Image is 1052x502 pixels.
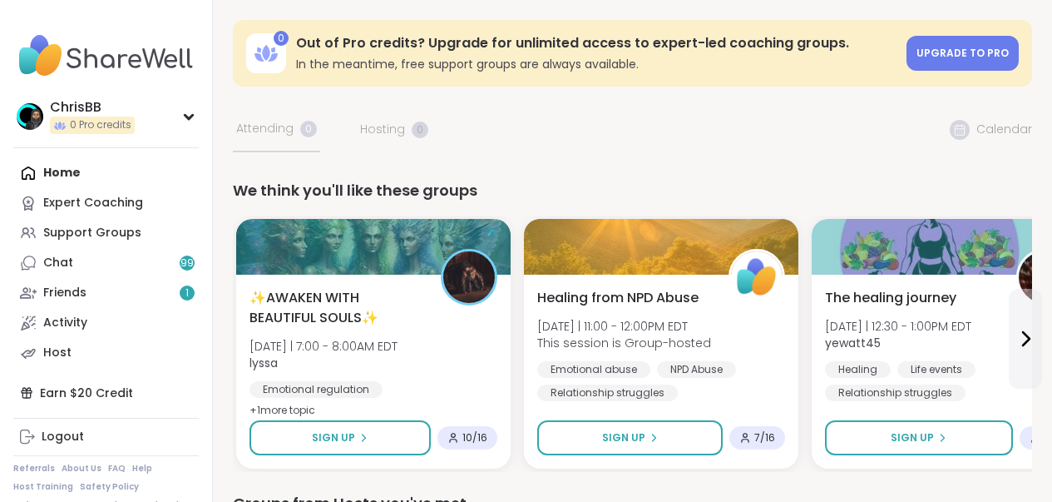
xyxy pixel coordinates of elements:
[462,431,487,445] span: 10 / 16
[13,248,199,278] a: Chat99
[443,251,495,303] img: lyssa
[249,338,398,355] span: [DATE] | 7:00 - 8:00AM EDT
[296,56,896,72] h3: In the meantime, free support groups are always available.
[13,338,199,368] a: Host
[132,463,152,475] a: Help
[13,463,55,475] a: Referrals
[43,255,73,271] div: Chat
[249,355,278,371] b: lyssa
[537,288,699,308] span: Healing from NPD Abuse
[43,345,72,361] div: Host
[13,218,199,248] a: Support Groups
[825,335,881,351] b: yewatt45
[537,385,678,401] div: Relationship struggles
[916,46,1009,60] span: Upgrade to Pro
[13,422,199,452] a: Logout
[13,481,73,493] a: Host Training
[825,318,971,335] span: [DATE] | 12:30 - 1:00PM EDT
[249,381,383,398] div: Emotional regulation
[13,308,199,338] a: Activity
[537,318,711,335] span: [DATE] | 11:00 - 12:00PM EDT
[13,27,199,85] img: ShareWell Nav Logo
[825,288,956,308] span: The healing journey
[233,179,1032,202] div: We think you'll like these groups
[43,195,143,211] div: Expert Coaching
[13,278,199,308] a: Friends1
[80,481,139,493] a: Safety Policy
[891,430,934,445] span: Sign Up
[180,256,194,271] span: 99
[274,31,289,46] div: 0
[42,429,84,445] div: Logout
[537,420,723,455] button: Sign Up
[43,315,87,331] div: Activity
[537,335,711,351] span: This session is Group-hosted
[62,463,101,475] a: About Us
[602,430,645,445] span: Sign Up
[108,463,126,475] a: FAQ
[657,361,736,378] div: NPD Abuse
[70,118,131,132] span: 0 Pro credits
[13,378,199,408] div: Earn $20 Credit
[825,361,891,378] div: Healing
[537,361,650,378] div: Emotional abuse
[897,361,975,378] div: Life events
[249,288,422,328] span: ✨AWAKEN WITH BEAUTIFUL SOULS✨
[754,431,775,445] span: 7 / 16
[17,103,43,130] img: ChrisBB
[825,385,966,401] div: Relationship struggles
[731,251,783,303] img: ShareWell
[185,286,189,301] span: 1
[43,225,141,241] div: Support Groups
[43,285,86,301] div: Friends
[50,98,135,117] div: ChrisBB
[825,420,1013,455] button: Sign Up
[296,34,896,52] h3: Out of Pro credits? Upgrade for unlimited access to expert-led coaching groups.
[906,36,1019,71] a: Upgrade to Pro
[249,420,431,455] button: Sign Up
[312,430,355,445] span: Sign Up
[13,188,199,218] a: Expert Coaching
